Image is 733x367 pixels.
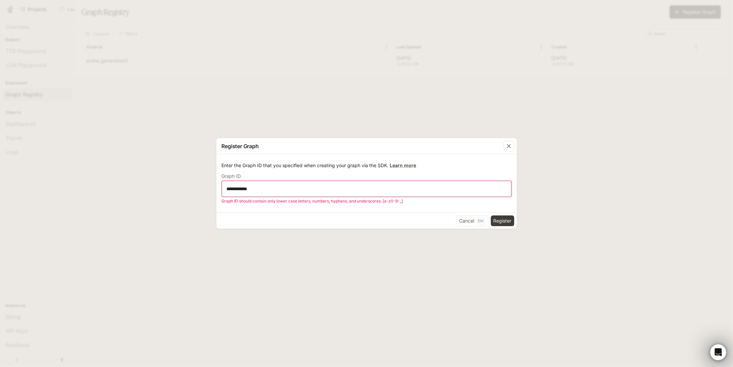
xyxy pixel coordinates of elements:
[222,198,507,205] p: Graph ID should contain only lower case letters, numbers, hyphens, and underscores. [a-z0-9-_]
[222,162,512,169] p: Enter the Graph ID that you specified when creating your graph via the SDK.
[491,216,514,226] button: Register
[456,216,488,226] button: CancelEsc
[222,142,259,150] p: Register Graph
[390,162,416,168] a: Learn more
[710,344,726,360] iframe: Intercom live chat
[477,217,485,225] p: Esc
[222,174,241,178] p: Graph ID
